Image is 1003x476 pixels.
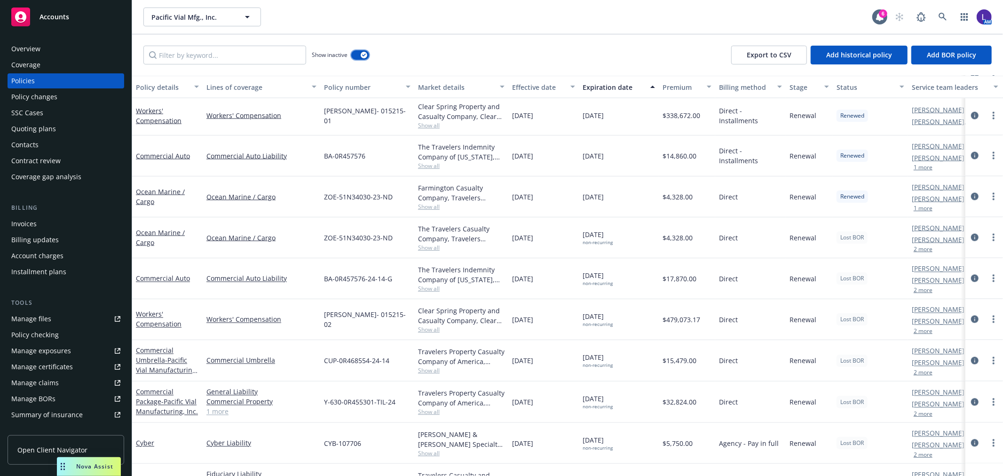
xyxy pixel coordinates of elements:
span: Renewal [790,315,816,325]
span: Lost BOR [840,357,864,365]
button: Pacific Vial Mfg., Inc. [143,8,261,26]
span: [DATE] [512,151,533,161]
a: more [988,191,999,202]
div: Manage certificates [11,359,73,374]
a: Coverage [8,57,124,72]
div: Manage exposures [11,343,71,358]
span: [DATE] [583,311,613,327]
a: Workers' Compensation [206,315,316,325]
button: Nova Assist [57,457,121,476]
div: Drag to move [57,457,69,476]
span: Renewal [790,151,816,161]
a: [PERSON_NAME] [912,428,964,438]
a: more [988,150,999,161]
span: $4,328.00 [663,233,693,243]
span: Renewal [790,356,816,365]
span: Show all [418,203,505,211]
span: [DATE] [583,270,613,286]
div: Coverage gap analysis [11,169,81,184]
span: [DATE] [512,438,533,448]
a: Account charges [8,248,124,263]
span: Direct [719,356,738,365]
span: Manage exposures [8,343,124,358]
a: [PERSON_NAME] [912,440,964,450]
div: non-recurring [583,239,613,246]
a: 1 more [206,407,316,417]
span: Renewal [790,192,816,202]
a: Manage claims [8,375,124,390]
span: $5,750.00 [663,438,693,448]
div: non-recurring [583,404,613,410]
a: [PERSON_NAME] [912,388,964,397]
div: 6 [879,9,887,18]
button: 1 more [914,206,932,211]
a: Commercial Package [136,388,198,416]
a: circleInformation [969,150,980,161]
a: Summary of insurance [8,407,124,422]
a: [PERSON_NAME] [912,194,964,204]
span: [PERSON_NAME]- 015215-02 [324,309,411,329]
span: [DATE] [512,315,533,325]
a: Manage BORs [8,391,124,406]
button: 2 more [914,287,932,293]
a: Policies [8,73,124,88]
a: Commercial Auto Liability [206,151,316,161]
span: CYB-107706 [324,438,361,448]
span: Direct [719,315,738,325]
div: Billing [8,203,124,213]
a: circleInformation [969,191,980,202]
a: Cyber Liability [206,438,316,448]
a: more [988,273,999,284]
div: Overview [11,41,40,56]
a: General Liability [206,387,316,397]
span: Pacific Vial Mfg., Inc. [151,12,233,22]
span: Direct [719,397,738,407]
a: [PERSON_NAME] [912,264,964,274]
span: Renewed [840,192,864,201]
a: circleInformation [969,397,980,408]
span: BA-0R457576 [324,151,365,161]
button: 2 more [914,370,932,375]
input: Filter by keyword... [143,46,306,64]
span: Direct [719,233,738,243]
a: more [988,314,999,325]
span: [DATE] [583,352,613,368]
div: The Travelers Casualty Company, Travelers Insurance [418,224,505,244]
a: more [988,397,999,408]
a: Workers' Compensation [136,106,182,125]
button: Premium [659,76,715,98]
a: Workers' Compensation [136,310,182,329]
span: Accounts [39,13,69,21]
span: [DATE] [583,151,604,161]
button: Policy number [320,76,414,98]
a: Ocean Marine / Cargo [206,192,316,202]
div: The Travelers Indemnity Company of [US_STATE], Travelers Insurance [418,142,505,162]
a: more [988,437,999,449]
div: Manage BORs [11,391,55,406]
a: Commercial Umbrella [206,356,316,365]
a: Commercial Auto [136,151,190,160]
span: [DATE] [512,356,533,365]
a: [PERSON_NAME] [912,317,964,326]
button: 2 more [914,246,932,252]
span: Show all [418,325,505,333]
div: Policy details [136,82,189,92]
span: [DATE] [583,192,604,202]
a: Commercial Auto [136,274,190,283]
div: Market details [418,82,494,92]
div: Travelers Property Casualty Company of America, Travelers Insurance [418,347,505,366]
span: [DATE] [583,394,613,410]
button: Export to CSV [731,46,807,64]
span: $32,824.00 [663,397,696,407]
a: [PERSON_NAME] [912,153,964,163]
span: Lost BOR [840,233,864,242]
div: Premium [663,82,701,92]
span: Renewal [790,111,816,120]
a: [PERSON_NAME], CPCU [912,117,985,127]
div: Billing method [719,82,772,92]
a: Ocean Marine / Cargo [206,233,316,243]
a: Invoices [8,216,124,231]
a: more [988,355,999,366]
a: circleInformation [969,110,980,121]
a: Report a Bug [912,8,931,26]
